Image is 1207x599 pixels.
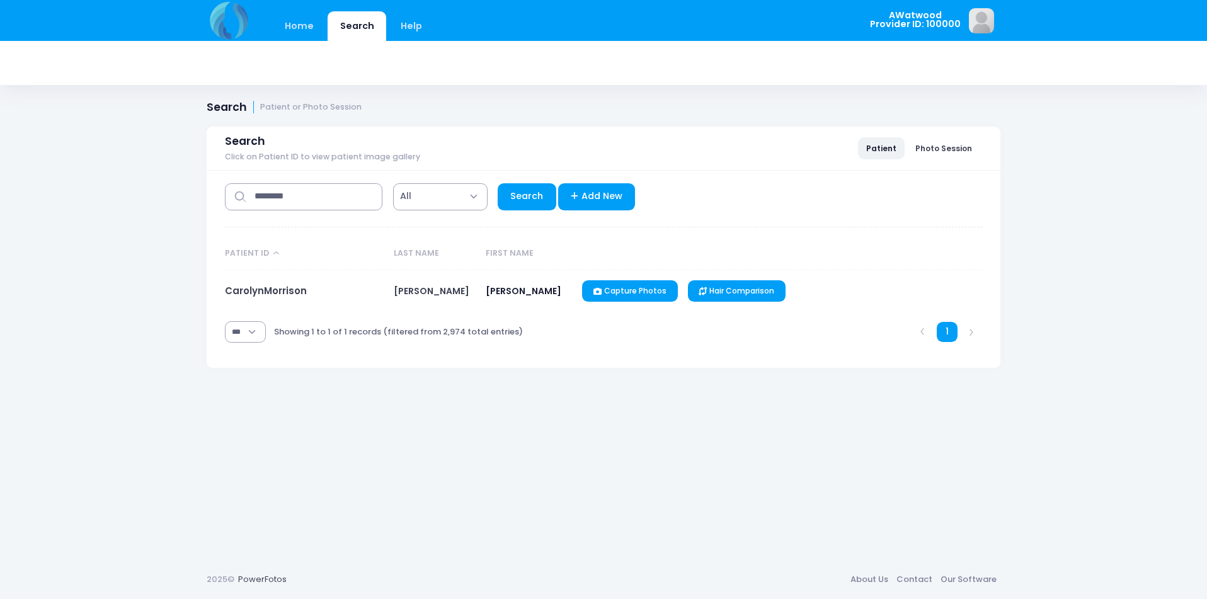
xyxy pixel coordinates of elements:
a: Help [389,11,435,41]
h1: Search [207,101,362,114]
a: Capture Photos [582,280,677,302]
th: Last Name: activate to sort column ascending [387,237,479,270]
a: 1 [937,322,958,343]
a: About Us [846,568,892,591]
a: Hair Comparison [688,280,786,302]
th: First Name: activate to sort column ascending [479,237,576,270]
a: Search [328,11,386,41]
span: Click on Patient ID to view patient image gallery [225,152,420,162]
span: 2025© [207,573,234,585]
a: Search [498,183,556,210]
a: Home [272,11,326,41]
small: Patient or Photo Session [260,103,362,112]
a: Patient [858,137,905,159]
a: CarolynMorrison [225,284,307,297]
a: Photo Session [907,137,980,159]
a: Our Software [936,568,1000,591]
span: AWatwood Provider ID: 100000 [870,11,961,29]
div: Showing 1 to 1 of 1 records (filtered from 2,974 total entries) [274,317,523,346]
a: Add New [558,183,636,210]
a: Contact [892,568,936,591]
span: All [400,190,411,203]
a: PowerFotos [238,573,287,585]
span: Search [225,135,265,148]
img: image [969,8,994,33]
th: Patient ID: activate to sort column descending [225,237,387,270]
span: [PERSON_NAME] [394,285,469,297]
span: All [393,183,488,210]
span: [PERSON_NAME] [486,285,561,297]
